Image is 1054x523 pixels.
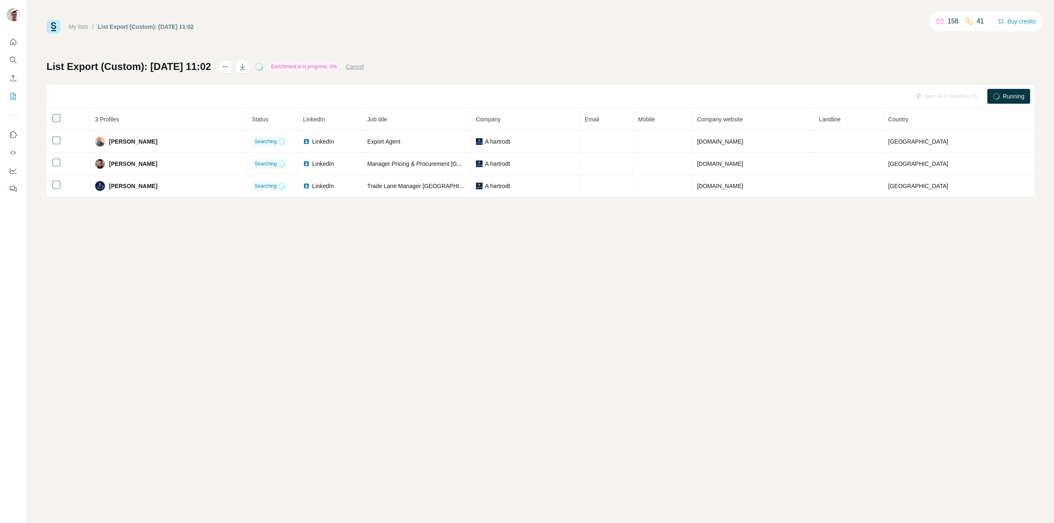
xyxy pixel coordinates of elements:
[95,159,105,169] img: Avatar
[109,182,157,190] span: [PERSON_NAME]
[7,127,20,142] button: Use Surfe on LinkedIn
[888,160,948,167] span: [GEOGRAPHIC_DATA]
[98,23,194,31] div: List Export (Custom): [DATE] 11:02
[109,160,157,168] span: [PERSON_NAME]
[888,183,948,189] span: [GEOGRAPHIC_DATA]
[47,60,211,73] h1: List Export (Custom): [DATE] 11:02
[888,138,948,145] span: [GEOGRAPHIC_DATA]
[476,138,483,145] img: company-logo
[476,116,501,123] span: Company
[312,182,334,190] span: LinkedIn
[697,138,743,145] span: [DOMAIN_NAME]
[485,182,510,190] span: A hartrodt
[476,183,483,189] img: company-logo
[697,160,743,167] span: [DOMAIN_NAME]
[346,63,364,71] button: Cancel
[367,183,483,189] span: Trade Lane Manager [GEOGRAPHIC_DATA]
[998,16,1036,27] button: Buy credits
[485,137,510,146] span: A hartrodt
[697,183,743,189] span: [DOMAIN_NAME]
[69,23,88,30] a: My lists
[7,145,20,160] button: Use Surfe API
[109,137,157,146] span: [PERSON_NAME]
[254,182,277,190] span: Searching
[312,137,334,146] span: LinkedIn
[254,160,277,167] span: Searching
[95,137,105,146] img: Avatar
[47,20,61,34] img: Surfe Logo
[303,183,310,189] img: LinkedIn logo
[254,138,277,145] span: Searching
[367,160,511,167] span: Manager Pricing & Procurement [GEOGRAPHIC_DATA]
[638,116,655,123] span: Mobile
[7,89,20,104] button: My lists
[252,116,268,123] span: Status
[7,71,20,86] button: Enrich CSV
[697,116,743,123] span: Company website
[367,138,400,145] span: Export Agent
[303,138,310,145] img: LinkedIn logo
[7,163,20,178] button: Dashboard
[977,16,984,26] p: 41
[7,53,20,67] button: Search
[367,116,387,123] span: Job title
[312,160,334,168] span: LinkedIn
[303,116,325,123] span: LinkedIn
[888,116,908,123] span: Country
[95,181,105,191] img: Avatar
[1003,92,1024,100] span: Running
[7,181,20,196] button: Feedback
[269,62,339,72] div: Enrichment is in progress: 0%
[585,116,599,123] span: Email
[7,8,20,21] img: Avatar
[303,160,310,167] img: LinkedIn logo
[7,35,20,49] button: Quick start
[95,116,119,123] span: 3 Profiles
[219,60,232,73] button: actions
[92,23,94,31] li: /
[947,16,958,26] p: 158
[476,160,483,167] img: company-logo
[485,160,510,168] span: A hartrodt
[819,116,841,123] span: Landline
